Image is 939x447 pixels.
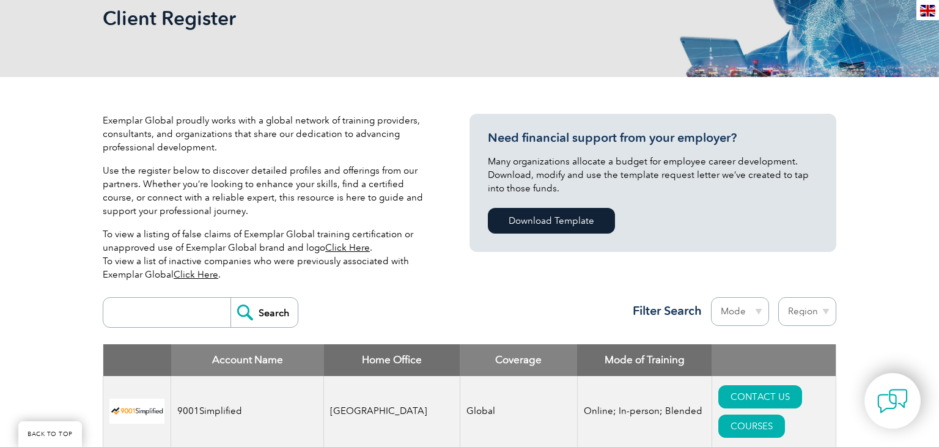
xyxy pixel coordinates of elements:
td: [GEOGRAPHIC_DATA] [324,376,460,447]
a: Click Here [325,242,370,253]
th: : activate to sort column ascending [712,344,836,376]
h3: Need financial support from your employer? [488,130,818,146]
td: 9001Simplified [171,376,324,447]
img: en [920,5,935,17]
input: Search [230,298,298,327]
p: To view a listing of false claims of Exemplar Global training certification or unapproved use of ... [103,227,433,281]
th: Account Name: activate to sort column descending [171,344,324,376]
a: Click Here [174,269,218,280]
td: Online; In-person; Blended [577,376,712,447]
th: Mode of Training: activate to sort column ascending [577,344,712,376]
th: Coverage: activate to sort column ascending [460,344,577,376]
h2: Client Register [103,9,616,28]
p: Exemplar Global proudly works with a global network of training providers, consultants, and organ... [103,114,433,154]
a: CONTACT US [718,385,802,408]
a: COURSES [718,415,785,438]
p: Use the register below to discover detailed profiles and offerings from our partners. Whether you... [103,164,433,218]
td: Global [460,376,577,447]
th: Home Office: activate to sort column ascending [324,344,460,376]
img: contact-chat.png [877,386,908,416]
p: Many organizations allocate a budget for employee career development. Download, modify and use th... [488,155,818,195]
h3: Filter Search [625,303,702,319]
img: 37c9c059-616f-eb11-a812-002248153038-logo.png [109,399,164,424]
a: Download Template [488,208,615,234]
a: BACK TO TOP [18,421,82,447]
